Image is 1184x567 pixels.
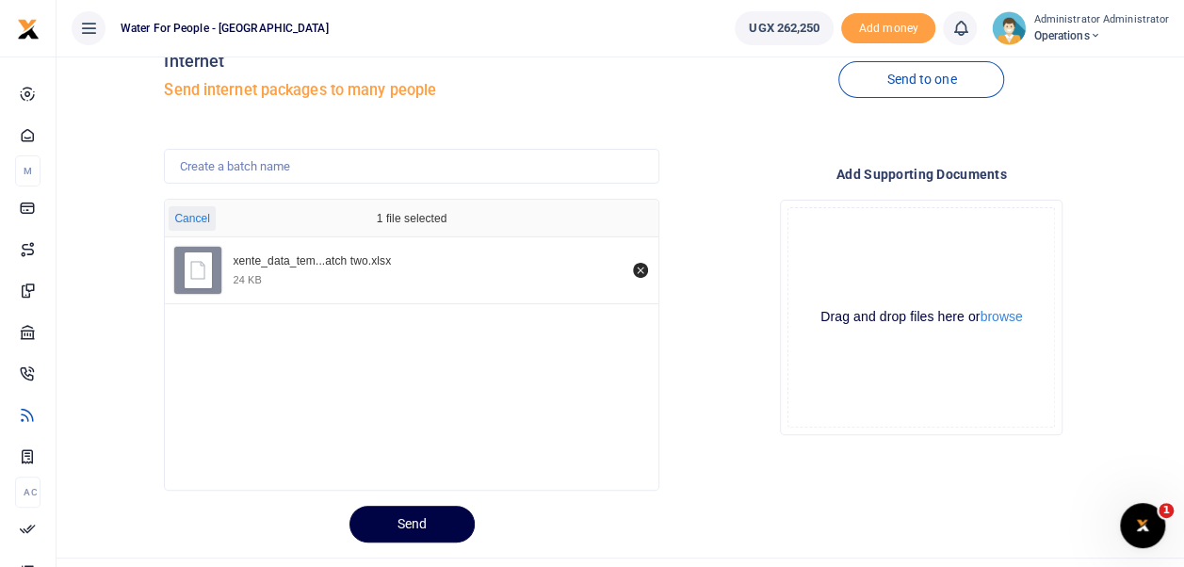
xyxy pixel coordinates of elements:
button: Send [349,506,475,543]
li: Ac [15,477,41,508]
img: profile-user [992,11,1026,45]
button: browse [980,310,1022,323]
span: Operations [1033,27,1169,44]
div: Drag and drop files here or [788,308,1054,326]
h4: Internet [164,51,658,72]
div: 24 KB [233,273,261,286]
div: File Uploader [164,199,658,491]
div: File Uploader [780,200,1062,435]
div: 1 file selected [332,200,492,237]
a: Add money [841,20,935,34]
span: Water For People - [GEOGRAPHIC_DATA] [113,20,336,37]
img: logo-small [17,18,40,40]
button: Cancel [169,206,215,231]
input: Create a batch name [164,149,658,185]
div: xente_data_template October batch two.xlsx [233,254,622,269]
li: Wallet ballance [727,11,841,45]
a: UGX 262,250 [735,11,834,45]
span: UGX 262,250 [749,19,819,38]
button: Remove file [630,260,651,281]
a: Send to one [838,61,1004,98]
small: Administrator Administrator [1033,12,1169,28]
a: logo-small logo-large logo-large [17,21,40,35]
iframe: Intercom live chat [1120,503,1165,548]
a: profile-user Administrator Administrator Operations [992,11,1169,45]
h4: Add supporting Documents [674,164,1169,185]
li: M [15,155,41,186]
span: Add money [841,13,935,44]
span: 1 [1159,503,1174,518]
li: Toup your wallet [841,13,935,44]
h5: Send internet packages to many people [164,81,658,100]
